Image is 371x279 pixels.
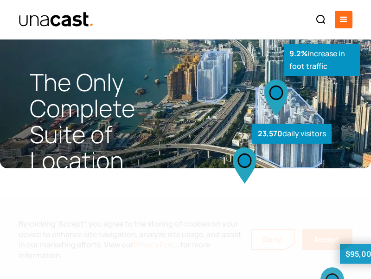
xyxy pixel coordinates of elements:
[19,12,94,28] a: home
[30,69,185,226] h1: The Only Complete Suite of Location Intelligence Solutions
[315,14,326,25] img: Search icon
[19,219,242,260] div: By clicking “Accept”, you agree to the storing of cookies on your device to enhance site navigati...
[284,44,360,76] div: increase in foot traffic
[289,48,307,59] strong: 9.2%
[335,11,352,28] div: menu
[19,12,94,28] img: Unacast text logo
[258,128,282,139] strong: 23,570
[302,229,352,250] a: Accept
[134,239,180,250] a: Privacy Policy
[252,124,332,144] div: daily visitors
[252,230,294,249] a: Deny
